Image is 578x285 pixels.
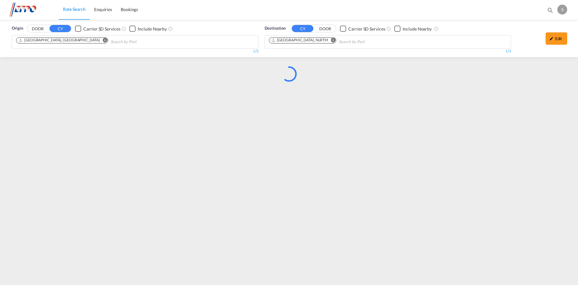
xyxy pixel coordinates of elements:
div: Carrier SD Services [348,26,385,32]
div: icon-magnify [547,7,554,16]
div: Rotterdam, NLRTM [271,38,328,43]
md-checkbox: Checkbox No Ink [129,25,167,32]
button: Remove [327,38,336,44]
md-checkbox: Checkbox No Ink [75,25,120,32]
span: Origin [12,25,23,31]
md-icon: Unchecked: Search for CY (Container Yard) services for all selected carriers.Checked : Search for... [121,26,126,31]
span: Enquiries [94,7,112,12]
button: DOOR [27,25,48,32]
div: 1/3 [12,49,258,54]
span: Destination [265,25,286,31]
input: Search by Port [339,37,397,47]
div: icon-pencilEdit [546,32,567,45]
div: 1/3 [265,49,511,54]
button: CY [292,25,313,32]
div: s [557,5,567,14]
div: Include Nearby [403,26,432,32]
md-chips-wrap: Chips container. Use arrow keys to select chips. [15,35,172,47]
span: Rate Search [63,6,86,12]
md-icon: icon-pencil [549,36,554,41]
div: Carrier SD Services [83,26,120,32]
div: Press delete to remove this chip. [271,38,329,43]
div: Shanghai, CNSHA [18,38,100,43]
div: Include Nearby [138,26,167,32]
button: DOOR [314,25,336,32]
button: Remove [98,38,108,44]
div: Press delete to remove this chip. [18,38,101,43]
md-chips-wrap: Chips container. Use arrow keys to select chips. [268,35,400,47]
span: Bookings [121,7,138,12]
input: Chips input. [111,37,169,47]
md-checkbox: Checkbox No Ink [340,25,385,32]
md-icon: Unchecked: Ignores neighbouring ports when fetching rates.Checked : Includes neighbouring ports w... [168,26,173,31]
md-icon: Unchecked: Search for CY (Container Yard) services for all selected carriers.Checked : Search for... [386,26,391,31]
img: d38966e06f5511efa686cdb0e1f57a29.png [9,3,51,17]
md-icon: Unchecked: Ignores neighbouring ports when fetching rates.Checked : Includes neighbouring ports w... [434,26,439,31]
md-icon: icon-magnify [547,7,554,14]
button: CY [49,25,71,32]
md-checkbox: Checkbox No Ink [394,25,432,32]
